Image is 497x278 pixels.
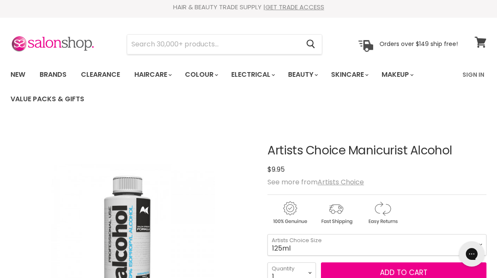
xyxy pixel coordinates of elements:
a: Clearance [75,66,126,84]
a: Beauty [282,66,323,84]
span: See more from [267,177,364,187]
a: Brands [33,66,73,84]
a: New [4,66,32,84]
a: Colour [179,66,223,84]
img: genuine.gif [267,200,312,226]
span: Add to cart [380,267,428,278]
h1: Artists Choice Manicurist Alcohol [267,144,486,157]
span: $9.95 [267,165,285,174]
button: Search [299,35,322,54]
form: Product [127,34,322,54]
a: Haircare [128,66,177,84]
a: Electrical [225,66,280,84]
a: Value Packs & Gifts [4,90,91,108]
img: returns.gif [360,200,405,226]
a: Sign In [457,66,489,84]
a: Artists Choice [318,177,364,187]
a: GET TRADE ACCESS [265,3,324,11]
a: Skincare [325,66,374,84]
img: shipping.gif [314,200,358,226]
p: Orders over $149 ship free! [379,40,458,48]
input: Search [127,35,299,54]
a: Makeup [375,66,419,84]
iframe: Gorgias live chat messenger [455,238,489,270]
ul: Main menu [4,62,457,111]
